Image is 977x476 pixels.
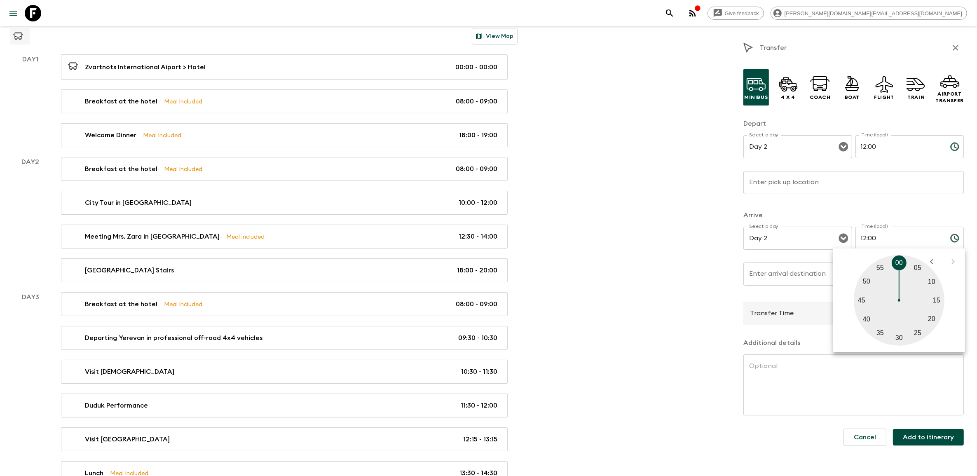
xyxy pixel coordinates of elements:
[743,338,964,348] p: Additional details
[61,89,508,113] a: Breakfast at the hotelMeal Included08:00 - 09:00
[10,292,51,302] p: Day 3
[935,91,964,104] p: Airport Transfer
[85,232,220,242] p: Meeting Mrs. Zara in [GEOGRAPHIC_DATA]
[164,300,202,309] p: Meal Included
[456,299,497,309] p: 08:00 - 09:00
[459,232,497,242] p: 12:30 - 14:00
[164,164,202,174] p: Meal Included
[61,258,508,282] a: [GEOGRAPHIC_DATA] Stairs18:00 - 20:00
[861,223,888,230] label: Time (local)
[771,7,967,20] div: [PERSON_NAME][DOMAIN_NAME][EMAIL_ADDRESS][DOMAIN_NAME]
[843,429,886,446] button: Cancel
[456,96,497,106] p: 08:00 - 09:00
[61,157,508,181] a: Breakfast at the hotelMeal Included08:00 - 09:00
[749,131,778,138] label: Select a day
[61,225,508,249] a: Meeting Mrs. Zara in [GEOGRAPHIC_DATA]Meal Included12:30 - 14:00
[10,157,51,167] p: Day 2
[838,141,849,152] button: Open
[85,367,174,377] p: Visit [DEMOGRAPHIC_DATA]
[661,5,678,21] button: search adventures
[760,43,787,53] p: Transfer
[85,164,157,174] p: Breakfast at the hotel
[855,227,944,250] input: hh:mm
[61,191,508,215] a: City Tour in [GEOGRAPHIC_DATA]10:00 - 12:00
[925,255,939,269] button: open previous view
[85,299,157,309] p: Breakfast at the hotel
[907,94,925,101] p: Train
[226,232,265,241] p: Meal Included
[458,333,497,343] p: 09:30 - 10:30
[85,130,136,140] p: Welcome Dinner
[744,94,768,101] p: Minibus
[750,308,794,318] p: Transfer Time
[838,232,849,244] button: Open
[461,401,497,410] p: 11:30 - 12:00
[845,94,860,101] p: Boat
[720,10,764,16] span: Give feedback
[61,54,508,80] a: Zvartnots International Aiport > Hotel00:00 - 00:00
[743,210,964,220] p: Arrive
[85,434,170,444] p: Visit [GEOGRAPHIC_DATA]
[743,119,964,129] p: Depart
[85,62,206,72] p: Zvartnots International Aiport > Hotel
[61,292,508,316] a: Breakfast at the hotelMeal Included08:00 - 09:00
[85,401,148,410] p: Duduk Performance
[708,7,764,20] a: Give feedback
[85,333,262,343] p: Departing Yerevan in professional off-road 4x4 vehicles
[61,360,508,384] a: Visit [DEMOGRAPHIC_DATA]10:30 - 11:30
[10,54,51,64] p: Day 1
[781,94,795,101] p: 4 x 4
[459,198,497,208] p: 10:00 - 12:00
[61,427,508,451] a: Visit [GEOGRAPHIC_DATA]12:15 - 13:15
[61,326,508,350] a: Departing Yerevan in professional off-road 4x4 vehicles09:30 - 10:30
[893,429,964,446] button: Add to itinerary
[472,28,518,45] button: View Map
[947,230,963,246] button: Choose time, selected time is 12:00 PM
[5,5,21,21] button: menu
[457,265,497,275] p: 18:00 - 20:00
[463,434,497,444] p: 12:15 - 13:15
[164,97,202,106] p: Meal Included
[85,265,174,275] p: [GEOGRAPHIC_DATA] Stairs
[874,94,894,101] p: Flight
[855,135,944,158] input: hh:mm
[456,164,497,174] p: 08:00 - 09:00
[85,198,192,208] p: City Tour in [GEOGRAPHIC_DATA]
[143,131,181,140] p: Meal Included
[461,367,497,377] p: 10:30 - 11:30
[61,123,508,147] a: Welcome DinnerMeal Included18:00 - 19:00
[947,138,963,155] button: Choose time, selected time is 12:00 PM
[780,10,967,16] span: [PERSON_NAME][DOMAIN_NAME][EMAIL_ADDRESS][DOMAIN_NAME]
[861,131,888,138] label: Time (local)
[455,62,497,72] p: 00:00 - 00:00
[749,223,778,230] label: Select a day
[810,94,831,101] p: Coach
[85,96,157,106] p: Breakfast at the hotel
[61,394,508,417] a: Duduk Performance11:30 - 12:00
[459,130,497,140] p: 18:00 - 19:00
